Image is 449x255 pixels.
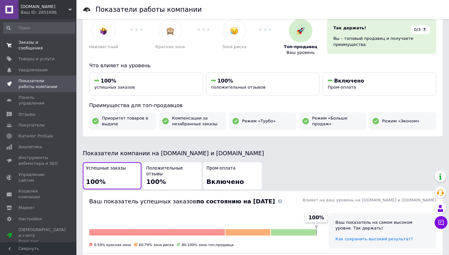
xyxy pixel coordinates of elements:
[296,27,304,35] img: :rocket:
[18,227,66,244] span: [DEMOGRAPHIC_DATA] и счета
[196,198,275,205] b: по состоянию на [DATE]
[242,118,276,124] span: Режим «Турбо»
[18,155,59,166] span: Инструменты вебмастера и SEO
[21,10,76,15] div: Ваш ID: 2851696
[335,220,430,231] div: Ваш показатель на самом высоком уровне. Так держать!
[172,115,223,127] span: Компенсации за незабранные заказы
[18,95,59,106] span: Панель управления
[312,115,363,127] span: Режим «Больше продаж»
[89,62,151,69] span: Что влияет на уровень
[146,178,166,186] span: 100%
[86,178,106,186] span: 100%
[18,67,47,73] span: Уведомления
[18,40,59,51] span: Заказы и сообщения
[86,165,126,171] span: Успешные заказы
[211,85,266,90] span: положительных отзывов
[335,237,413,241] a: Как сохранить высокий результат?
[83,150,264,157] span: Показатели компании на [DOMAIN_NAME] и [DOMAIN_NAME]
[206,72,320,96] button: 100%положительных отзывов
[334,78,364,84] span: Включено
[206,165,235,171] span: Пром-оплата
[96,6,202,13] h1: Показатели работы компании
[18,188,59,200] span: Кошелек компании
[18,216,42,222] span: Настройки
[89,72,203,96] button: 100%успешных заказов
[18,56,54,62] span: Товары и услуги
[166,27,174,35] img: :see_no_evil:
[18,133,53,139] span: Каталог ProSale
[328,85,356,90] span: Пром-оплата
[18,172,59,183] span: Управление сайтом
[230,27,238,35] img: :disappointed_relieved:
[18,238,66,244] div: Prom топ
[203,162,262,189] button: Пром-оплатаВключено
[217,78,233,84] span: 100%
[89,44,118,50] span: Неизвестный
[143,162,202,189] button: Положительные отзывы100%
[18,205,35,211] span: Маркет
[309,214,324,221] span: 100%
[101,78,116,84] span: 100%
[382,118,419,124] span: Режим «Эконом»
[284,44,317,50] span: Топ-продавец
[139,243,174,247] span: 60-79% зона риска
[155,44,185,50] span: Красная зона
[422,27,427,32] span: ?
[3,22,75,34] input: Поиск
[333,36,430,47] div: Вы – топовый продавец и получаете преимущества.
[146,165,198,177] span: Положительные отзывы
[89,198,275,205] span: Ваш показатель успешных заказов
[333,25,366,30] span: Так держать!
[94,243,131,247] span: 0-59% красная зона
[182,243,233,247] span: 80-100% зона топ-продавца
[18,144,42,150] span: Аналитика
[206,178,244,186] span: Включено
[83,162,141,189] button: Успешные заказы100%
[323,72,436,96] button: ВключеноПром-оплата
[21,4,68,10] span: mobilife-kh.prom.ua
[18,78,59,90] span: Показатели работы компании
[102,115,153,127] span: Приоритет товаров в выдаче
[89,102,182,108] span: Преимущества для топ-продавцов
[18,112,35,117] span: Отзывы
[222,44,247,50] span: Зона риска
[303,198,436,202] span: Влияет на ваш уровень на [DOMAIN_NAME] и [DOMAIN_NAME]
[94,85,135,90] span: успешных заказов
[18,122,45,128] span: Покупатели
[435,216,447,229] button: Чат с покупателем
[411,25,430,34] div: 0/3
[287,50,315,55] span: Ваш уровень
[100,27,108,35] img: :woman-shrugging:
